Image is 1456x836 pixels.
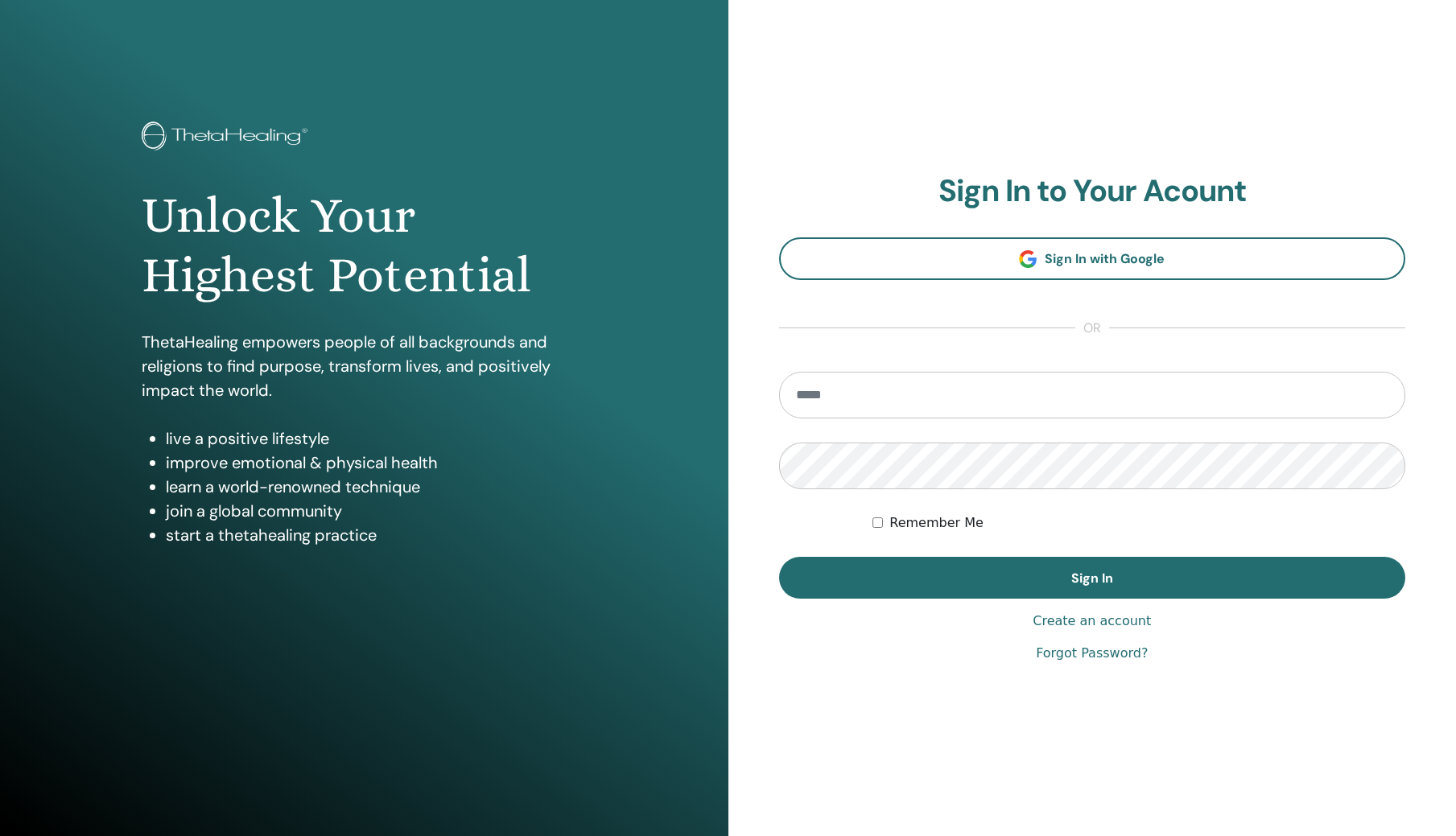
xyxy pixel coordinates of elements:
li: join a global community [166,499,587,523]
span: or [1075,319,1109,338]
a: Sign In with Google [779,237,1406,280]
label: Remember Me [889,513,984,533]
div: Keep me authenticated indefinitely or until I manually logout [872,513,1405,533]
h2: Sign In to Your Acount [779,173,1406,210]
a: Create an account [1033,612,1151,631]
li: improve emotional & physical health [166,451,587,475]
span: Sign In [1071,570,1113,587]
p: ThetaHealing empowers people of all backgrounds and religions to find purpose, transform lives, a... [142,330,587,402]
span: Sign In with Google [1045,250,1165,267]
a: Forgot Password? [1036,644,1148,663]
h1: Unlock Your Highest Potential [142,186,587,306]
li: start a thetahealing practice [166,523,587,547]
button: Sign In [779,557,1406,599]
li: learn a world-renowned technique [166,475,587,499]
li: live a positive lifestyle [166,426,587,451]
